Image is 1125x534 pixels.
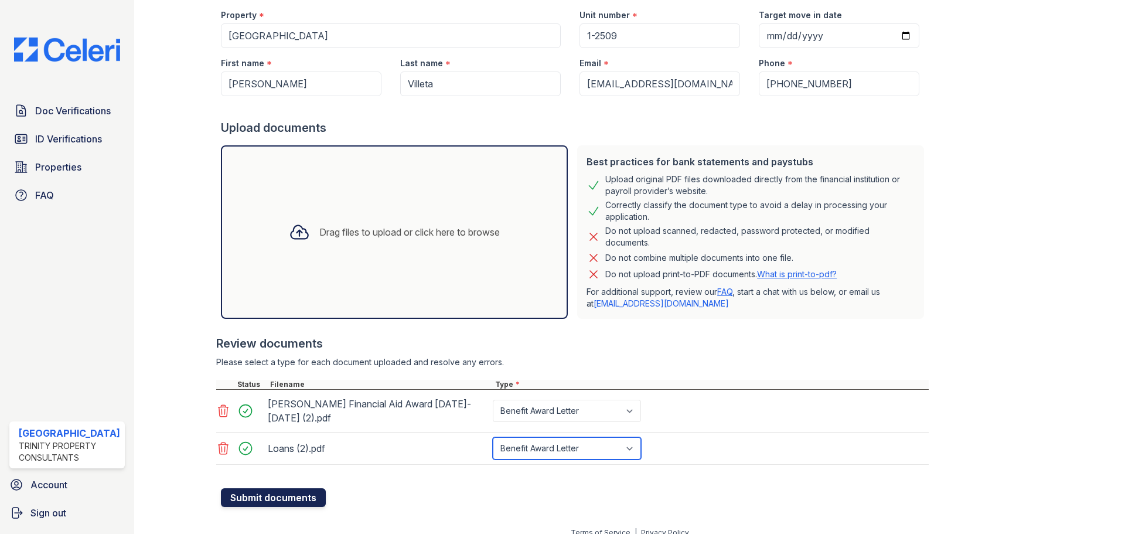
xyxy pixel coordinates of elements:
[605,251,793,265] div: Do not combine multiple documents into one file.
[493,380,929,389] div: Type
[579,9,630,21] label: Unit number
[9,155,125,179] a: Properties
[605,225,915,249] div: Do not upload scanned, redacted, password protected, or modified documents.
[268,439,488,458] div: Loans (2).pdf
[35,160,81,174] span: Properties
[221,120,929,136] div: Upload documents
[9,183,125,207] a: FAQ
[9,127,125,151] a: ID Verifications
[221,9,257,21] label: Property
[19,440,120,464] div: Trinity Property Consultants
[268,394,488,427] div: [PERSON_NAME] Financial Aid Award [DATE]-[DATE] (2).pdf
[5,38,129,62] img: CE_Logo_Blue-a8612792a0a2168367f1c8372b55b34899dd931a85d93a1a3d3e32e68fde9ad4.png
[5,473,129,496] a: Account
[400,57,443,69] label: Last name
[587,286,915,309] p: For additional support, review our , start a chat with us below, or email us at
[759,57,785,69] label: Phone
[605,174,915,197] div: Upload original PDF files downloaded directly from the financial institution or payroll provider’...
[587,155,915,169] div: Best practices for bank statements and paystubs
[594,298,729,308] a: [EMAIL_ADDRESS][DOMAIN_NAME]
[579,57,601,69] label: Email
[717,287,732,297] a: FAQ
[605,199,915,223] div: Correctly classify the document type to avoid a delay in processing your application.
[5,501,129,525] a: Sign out
[216,335,929,352] div: Review documents
[9,99,125,123] a: Doc Verifications
[319,225,500,239] div: Drag files to upload or click here to browse
[35,104,111,118] span: Doc Verifications
[605,268,837,280] p: Do not upload print-to-PDF documents.
[235,380,268,389] div: Status
[221,57,264,69] label: First name
[35,188,54,202] span: FAQ
[30,478,67,492] span: Account
[35,132,102,146] span: ID Verifications
[759,9,842,21] label: Target move in date
[757,269,837,279] a: What is print-to-pdf?
[30,506,66,520] span: Sign out
[216,356,929,368] div: Please select a type for each document uploaded and resolve any errors.
[19,426,120,440] div: [GEOGRAPHIC_DATA]
[221,488,326,507] button: Submit documents
[268,380,493,389] div: Filename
